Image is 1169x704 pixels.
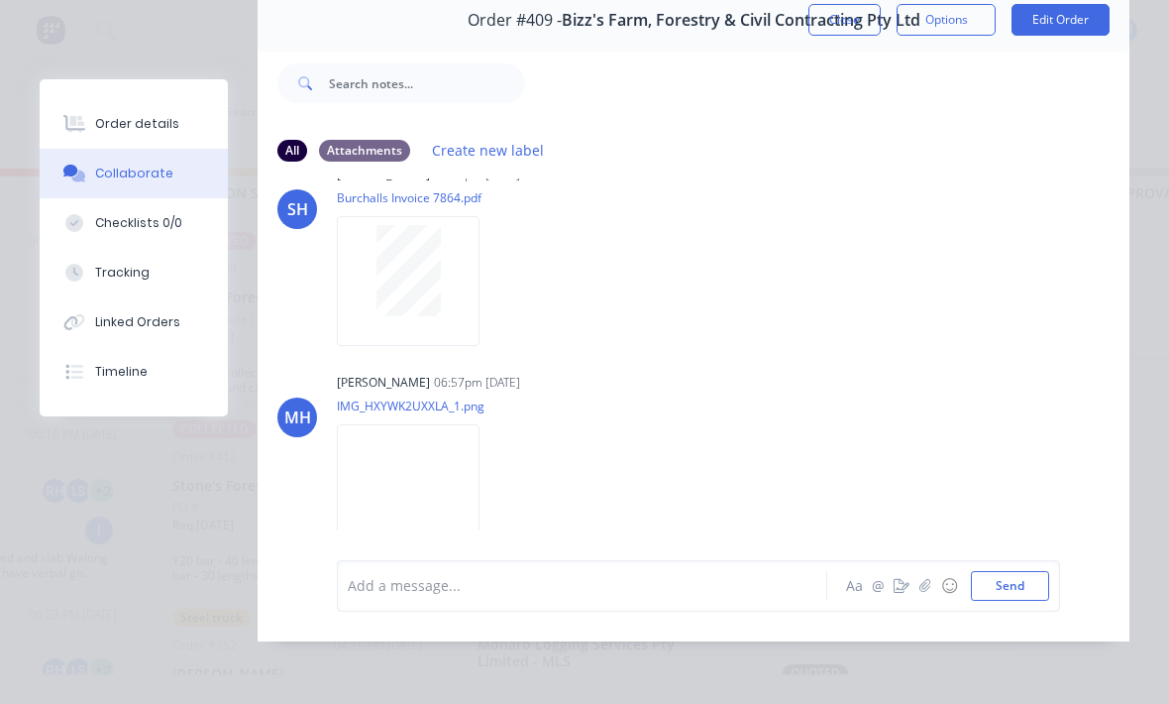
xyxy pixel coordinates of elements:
div: SH [287,197,308,221]
button: ☺ [937,574,961,598]
button: Create new label [422,137,555,164]
div: Collaborate [95,165,173,182]
div: Tracking [95,264,150,282]
div: Timeline [95,363,148,381]
button: Aa [842,574,866,598]
button: Close [808,4,881,36]
div: All [277,140,307,162]
div: Linked Orders [95,313,180,331]
div: Order details [95,115,179,133]
button: Linked Orders [40,297,228,347]
button: Order details [40,99,228,149]
button: @ [866,574,890,598]
button: Checklists 0/0 [40,198,228,248]
span: Order #409 - [468,11,562,30]
button: Send [971,571,1049,601]
button: Options [897,4,996,36]
button: Collaborate [40,149,228,198]
button: Tracking [40,248,228,297]
div: 06:57pm [DATE] [434,374,520,392]
button: Edit Order [1011,4,1110,36]
p: IMG_HXYWK2UXXLA_1.png [337,398,499,414]
p: Burchalls Invoice 7864.pdf [337,189,499,206]
div: Checklists 0/0 [95,214,182,232]
button: Timeline [40,347,228,397]
div: Attachments [319,140,410,162]
div: [PERSON_NAME] [337,374,430,392]
span: Bizz's Farm, Forestry & Civil Contracting Pty Ltd [562,11,920,30]
div: MH [284,406,311,429]
input: Search notes... [329,63,525,103]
